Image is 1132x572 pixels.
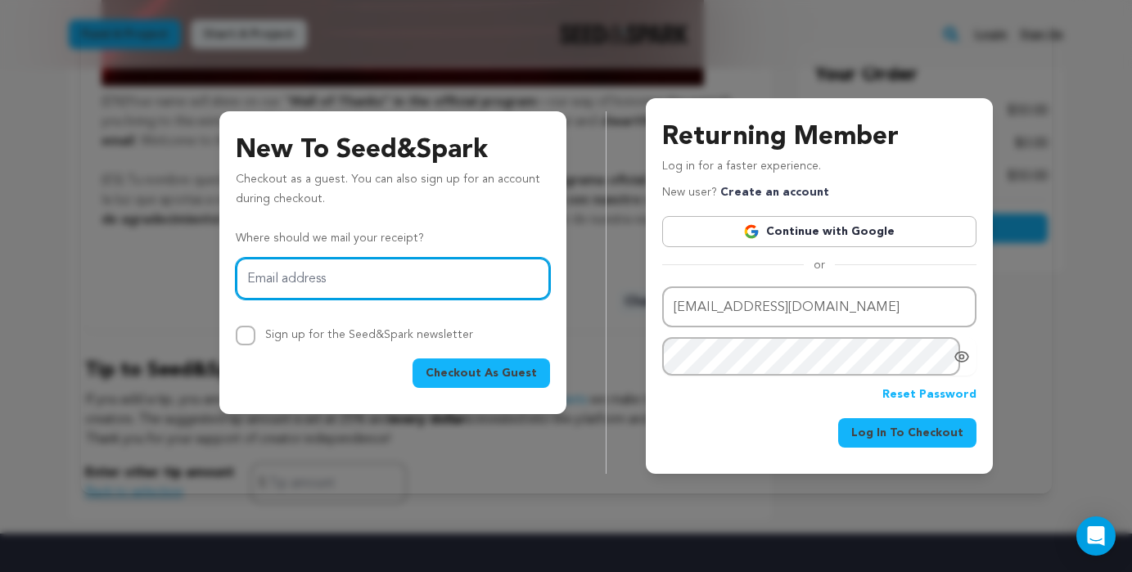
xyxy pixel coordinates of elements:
span: or [804,257,835,273]
p: Log in for a faster experience. [662,157,976,183]
a: Continue with Google [662,216,976,247]
img: Google logo [743,223,760,240]
span: Log In To Checkout [851,425,963,441]
button: Log In To Checkout [838,418,976,448]
input: Email address [236,258,550,300]
label: Sign up for the Seed&Spark newsletter [265,329,473,340]
a: Show password as plain text. Warning: this will display your password on the screen. [954,349,970,365]
input: Email address [662,286,976,328]
a: Create an account [720,187,829,198]
a: Reset Password [882,385,976,405]
p: Checkout as a guest. You can also sign up for an account during checkout. [236,170,550,216]
button: Checkout As Guest [413,358,550,388]
div: Open Intercom Messenger [1076,516,1116,556]
span: Checkout As Guest [426,365,537,381]
h3: New To Seed&Spark [236,131,550,170]
h3: Returning Member [662,118,976,157]
p: New user? [662,183,829,203]
p: Where should we mail your receipt? [236,229,550,249]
